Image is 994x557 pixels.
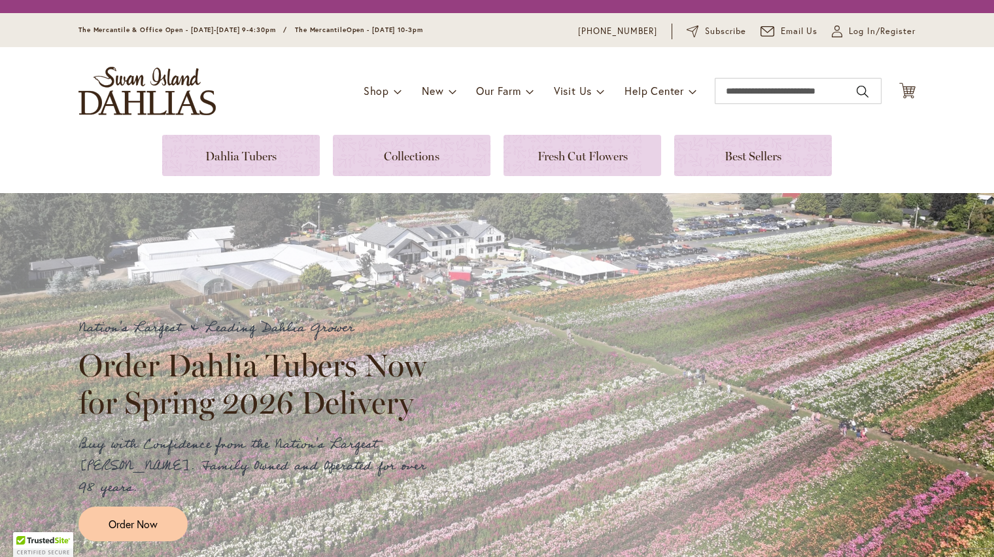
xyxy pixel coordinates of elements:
span: New [422,84,443,98]
h2: Order Dahlia Tubers Now for Spring 2026 Delivery [78,347,438,420]
button: Search [857,81,868,102]
span: Log In/Register [849,25,916,38]
a: Subscribe [687,25,746,38]
span: The Mercantile & Office Open - [DATE]-[DATE] 9-4:30pm / The Mercantile [78,26,347,34]
p: Nation's Largest & Leading Dahlia Grower [78,317,438,339]
span: Visit Us [554,84,592,98]
span: Help Center [625,84,684,98]
span: Subscribe [705,25,746,38]
a: Email Us [761,25,818,38]
span: Our Farm [476,84,521,98]
a: Log In/Register [832,25,916,38]
a: Order Now [78,507,188,541]
p: Buy with Confidence from the Nation's Largest [PERSON_NAME]. Family Owned and Operated for over 9... [78,434,438,499]
span: Shop [364,84,389,98]
span: Open - [DATE] 10-3pm [347,26,423,34]
a: [PHONE_NUMBER] [578,25,657,38]
span: Email Us [781,25,818,38]
a: store logo [78,67,216,115]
